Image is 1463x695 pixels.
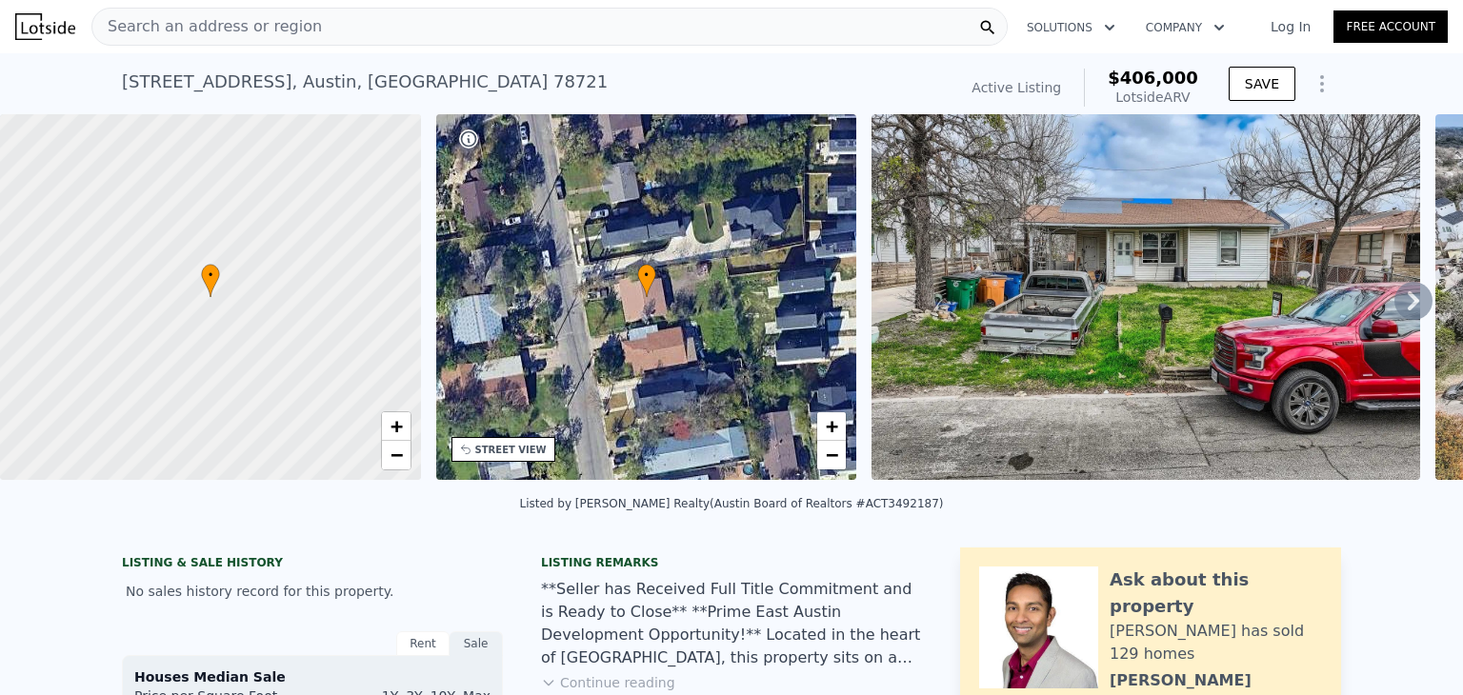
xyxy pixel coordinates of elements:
[1110,566,1322,620] div: Ask about this property
[122,574,503,608] div: No sales history record for this property.
[817,441,846,469] a: Zoom out
[1012,10,1131,45] button: Solutions
[637,264,656,297] div: •
[475,443,547,457] div: STREET VIEW
[201,264,220,297] div: •
[382,441,411,469] a: Zoom out
[390,443,402,467] span: −
[817,412,846,441] a: Zoom in
[1248,17,1333,36] a: Log In
[872,114,1420,480] img: Sale: 154613335 Parcel: 101810553
[520,497,944,510] div: Listed by [PERSON_NAME] Realty (Austin Board of Realtors #ACT3492187)
[541,673,675,692] button: Continue reading
[390,414,402,438] span: +
[826,414,838,438] span: +
[541,578,922,669] div: **Seller has Received Full Title Commitment and is Ready to Close** **Prime East Austin Developme...
[1108,68,1198,88] span: $406,000
[1229,67,1295,101] button: SAVE
[122,555,503,574] div: LISTING & SALE HISTORY
[134,667,491,686] div: Houses Median Sale
[15,13,75,40] img: Lotside
[201,267,220,284] span: •
[972,80,1061,95] span: Active Listing
[122,69,608,95] div: [STREET_ADDRESS] , Austin , [GEOGRAPHIC_DATA] 78721
[1110,620,1322,665] div: [PERSON_NAME] has sold 129 homes
[1131,10,1240,45] button: Company
[637,267,656,284] span: •
[541,555,922,570] div: Listing remarks
[826,443,838,467] span: −
[1108,88,1198,107] div: Lotside ARV
[92,15,322,38] span: Search an address or region
[382,412,411,441] a: Zoom in
[450,631,503,656] div: Sale
[1333,10,1448,43] a: Free Account
[1303,65,1341,103] button: Show Options
[396,631,450,656] div: Rent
